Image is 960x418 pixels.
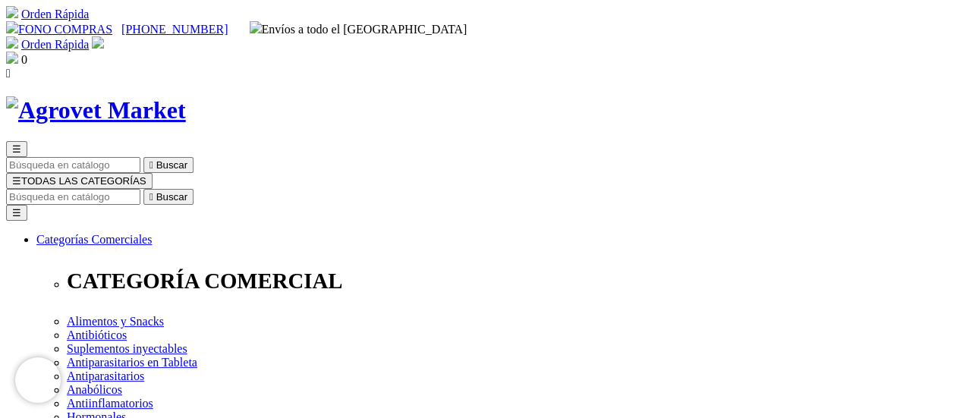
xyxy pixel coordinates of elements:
input: Buscar [6,189,140,205]
span: Envíos a todo el [GEOGRAPHIC_DATA] [250,23,467,36]
i:  [150,159,153,171]
a: Anabólicos [67,383,122,396]
button: ☰TODAS LAS CATEGORÍAS [6,173,153,189]
img: Agrovet Market [6,96,186,124]
span: Buscar [156,191,187,203]
img: user.svg [92,36,104,49]
input: Buscar [6,157,140,173]
img: shopping-cart.svg [6,6,18,18]
a: [PHONE_NUMBER] [121,23,228,36]
p: CATEGORÍA COMERCIAL [67,269,954,294]
button: ☰ [6,141,27,157]
span: ☰ [12,143,21,155]
i:  [150,191,153,203]
button: ☰ [6,205,27,221]
iframe: Brevo live chat [15,357,61,403]
span: 0 [21,53,27,66]
a: Suplementos inyectables [67,342,187,355]
img: delivery-truck.svg [250,21,262,33]
a: Alimentos y Snacks [67,315,164,328]
a: Orden Rápida [21,38,89,51]
a: Orden Rápida [21,8,89,20]
a: Antiinflamatorios [67,397,153,410]
a: Antiparasitarios [67,369,144,382]
img: shopping-cart.svg [6,36,18,49]
a: Antiparasitarios en Tableta [67,356,197,369]
span: Buscar [156,159,187,171]
button:  Buscar [143,189,194,205]
a: Antibióticos [67,328,127,341]
a: FONO COMPRAS [6,23,112,36]
i:  [6,67,11,80]
a: Acceda a su cuenta de cliente [92,38,104,51]
img: phone.svg [6,21,18,33]
button:  Buscar [143,157,194,173]
a: Categorías Comerciales [36,233,152,246]
img: shopping-bag.svg [6,52,18,64]
span: ☰ [12,175,21,187]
